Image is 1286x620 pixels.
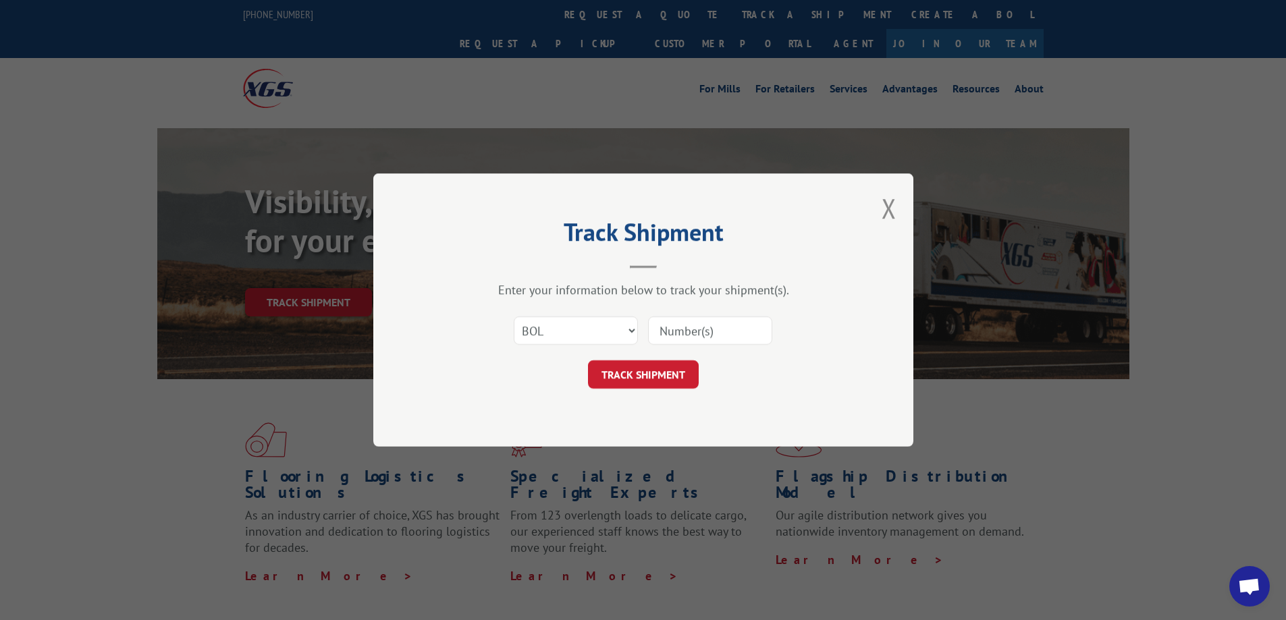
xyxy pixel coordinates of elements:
input: Number(s) [648,316,772,345]
button: TRACK SHIPMENT [588,360,699,389]
div: Enter your information below to track your shipment(s). [441,282,846,298]
button: Close modal [882,190,896,226]
h2: Track Shipment [441,223,846,248]
div: Open chat [1229,566,1270,607]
